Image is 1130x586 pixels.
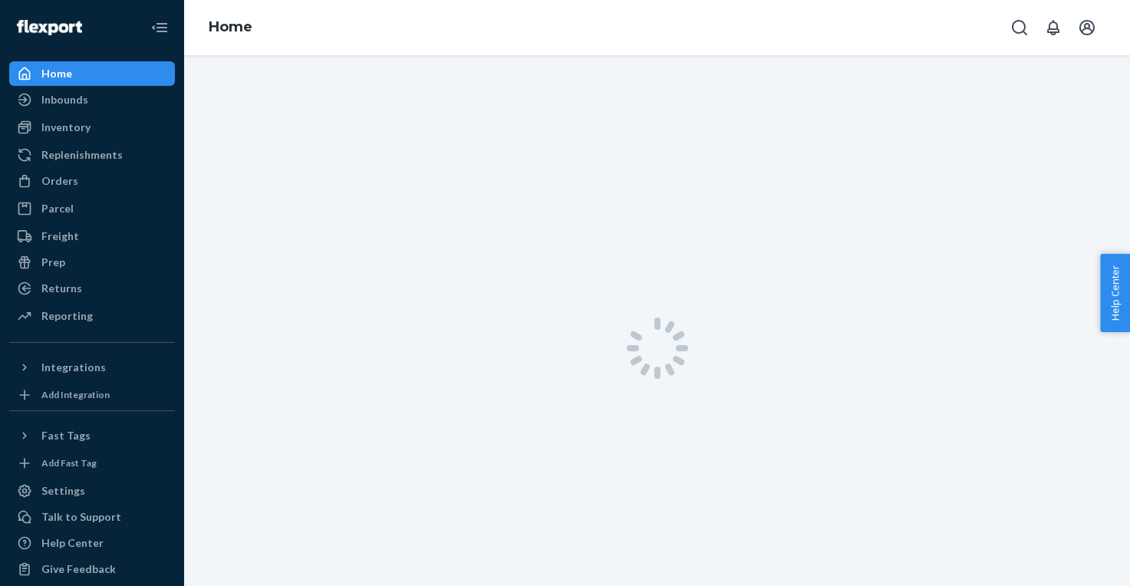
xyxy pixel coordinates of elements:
button: Open notifications [1038,12,1069,43]
button: Open account menu [1072,12,1102,43]
div: Replenishments [41,147,123,163]
a: Orders [9,169,175,193]
a: Prep [9,250,175,275]
button: Give Feedback [9,557,175,581]
a: Inbounds [9,87,175,112]
a: Inventory [9,115,175,140]
button: Close Navigation [144,12,175,43]
div: Returns [41,281,82,296]
div: Inbounds [41,92,88,107]
a: Freight [9,224,175,249]
div: Parcel [41,201,74,216]
a: Add Fast Tag [9,454,175,472]
button: Integrations [9,355,175,380]
a: Settings [9,479,175,503]
button: Help Center [1100,254,1130,332]
div: Freight [41,229,79,244]
div: Give Feedback [41,561,116,577]
a: Parcel [9,196,175,221]
a: Replenishments [9,143,175,167]
div: Help Center [41,535,104,551]
div: Add Fast Tag [41,456,97,469]
div: Fast Tags [41,428,91,443]
a: Help Center [9,531,175,555]
div: Add Integration [41,388,110,401]
div: Prep [41,255,65,270]
div: Settings [41,483,85,499]
a: Home [9,61,175,86]
a: Reporting [9,304,175,328]
a: Home [209,18,252,35]
a: Add Integration [9,386,175,404]
div: Home [41,66,72,81]
a: Returns [9,276,175,301]
div: Inventory [41,120,91,135]
div: Integrations [41,360,106,375]
div: Reporting [41,308,93,324]
div: Orders [41,173,78,189]
div: Talk to Support [41,509,121,525]
button: Open Search Box [1004,12,1035,43]
ol: breadcrumbs [196,5,265,50]
img: Flexport logo [17,20,82,35]
button: Fast Tags [9,423,175,448]
button: Talk to Support [9,505,175,529]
